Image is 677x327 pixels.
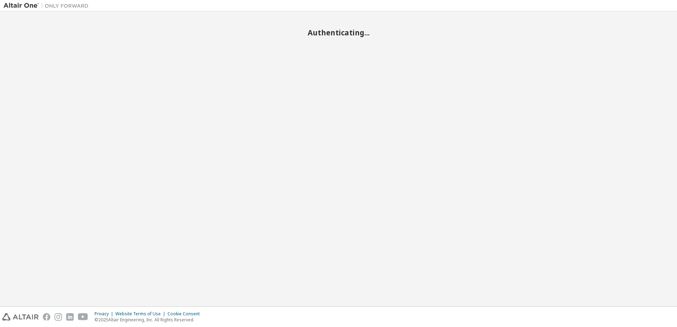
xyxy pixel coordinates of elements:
[55,313,62,321] img: instagram.svg
[4,2,92,9] img: Altair One
[2,313,39,321] img: altair_logo.svg
[66,313,74,321] img: linkedin.svg
[78,313,88,321] img: youtube.svg
[95,317,204,323] p: © 2025 Altair Engineering, Inc. All Rights Reserved.
[115,311,167,317] div: Website Terms of Use
[167,311,204,317] div: Cookie Consent
[4,28,673,37] h2: Authenticating...
[43,313,50,321] img: facebook.svg
[95,311,115,317] div: Privacy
